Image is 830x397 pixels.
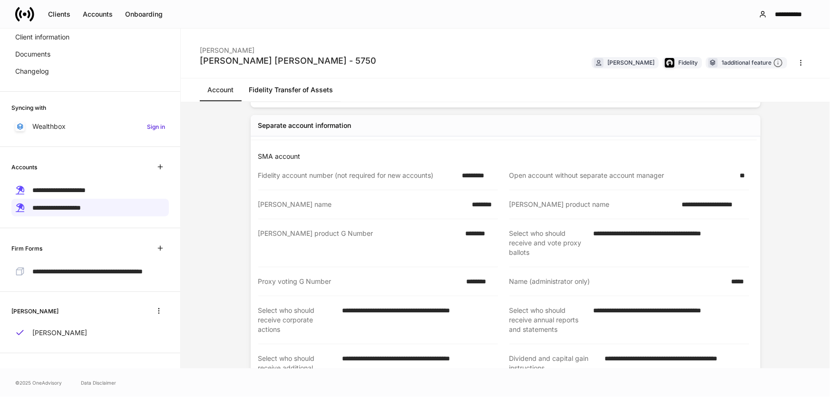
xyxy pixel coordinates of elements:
button: Clients [42,7,77,22]
p: [PERSON_NAME] [32,328,87,338]
h6: [PERSON_NAME] [11,307,59,316]
div: Name (administrator only) [509,277,726,286]
h6: Syncing with [11,103,46,112]
a: Data Disclaimer [81,379,116,387]
h6: Sign in [147,122,165,131]
div: Fidelity [678,58,698,67]
p: Changelog [15,67,49,76]
div: Open account without separate account manager [509,171,734,180]
div: Fidelity account number (not required for new accounts) [258,171,457,180]
span: © 2025 OneAdvisory [15,379,62,387]
div: [PERSON_NAME] product name [509,200,676,209]
div: [PERSON_NAME] [200,40,376,55]
a: Documents [11,46,169,63]
h6: Firm Forms [11,244,42,253]
div: Select who should receive annual reports and statements [509,306,588,334]
div: Dividend and capital gain instructions [509,354,599,383]
p: Client information [15,32,69,42]
div: Separate account information [258,121,352,130]
div: Proxy voting G Number [258,277,461,286]
a: Client information [11,29,169,46]
a: Fidelity Transfer of Assets [241,78,341,101]
div: Clients [48,11,70,18]
div: [PERSON_NAME] product G Number [258,229,460,257]
div: Onboarding [125,11,163,18]
div: Select who should receive and vote proxy ballots [509,229,588,257]
a: [PERSON_NAME] [11,324,169,341]
a: Account [200,78,241,101]
button: Accounts [77,7,119,22]
div: 1 additional feature [722,58,783,68]
div: [PERSON_NAME] [607,58,654,67]
p: Wealthbox [32,122,66,131]
h6: Accounts [11,163,37,172]
div: [PERSON_NAME] [PERSON_NAME] - 5750 [200,55,376,67]
p: Documents [15,49,50,59]
div: Select who should receive corporate actions [258,306,337,334]
p: SMA account [258,152,757,161]
button: Onboarding [119,7,169,22]
div: Accounts [83,11,113,18]
a: WealthboxSign in [11,118,169,135]
div: [PERSON_NAME] name [258,200,467,209]
div: Select who should receive additional mailings [258,354,337,382]
a: Changelog [11,63,169,80]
